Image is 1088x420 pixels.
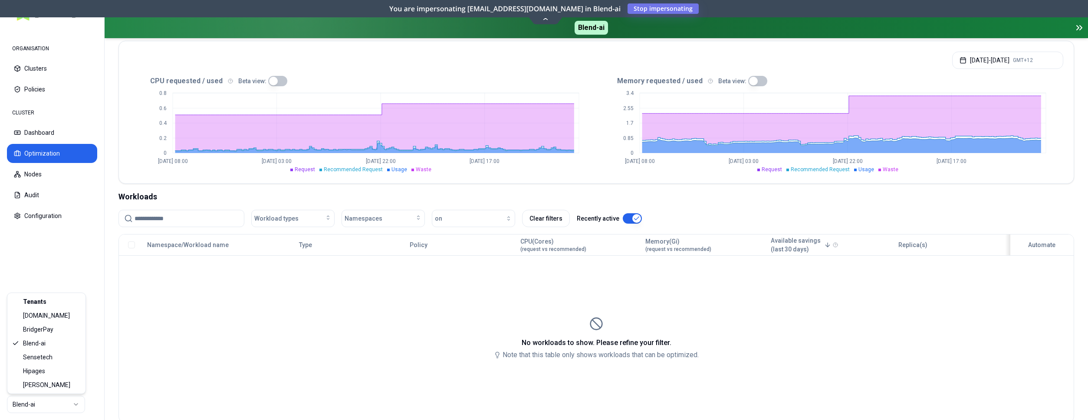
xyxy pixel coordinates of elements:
span: Blend-ai [23,339,46,348]
span: [DOMAIN_NAME] [23,311,70,320]
span: Hipages [23,367,45,375]
span: Sensetech [23,353,53,361]
span: [PERSON_NAME] [23,381,70,389]
div: Tenants [9,295,84,309]
span: BridgerPay [23,325,53,334]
